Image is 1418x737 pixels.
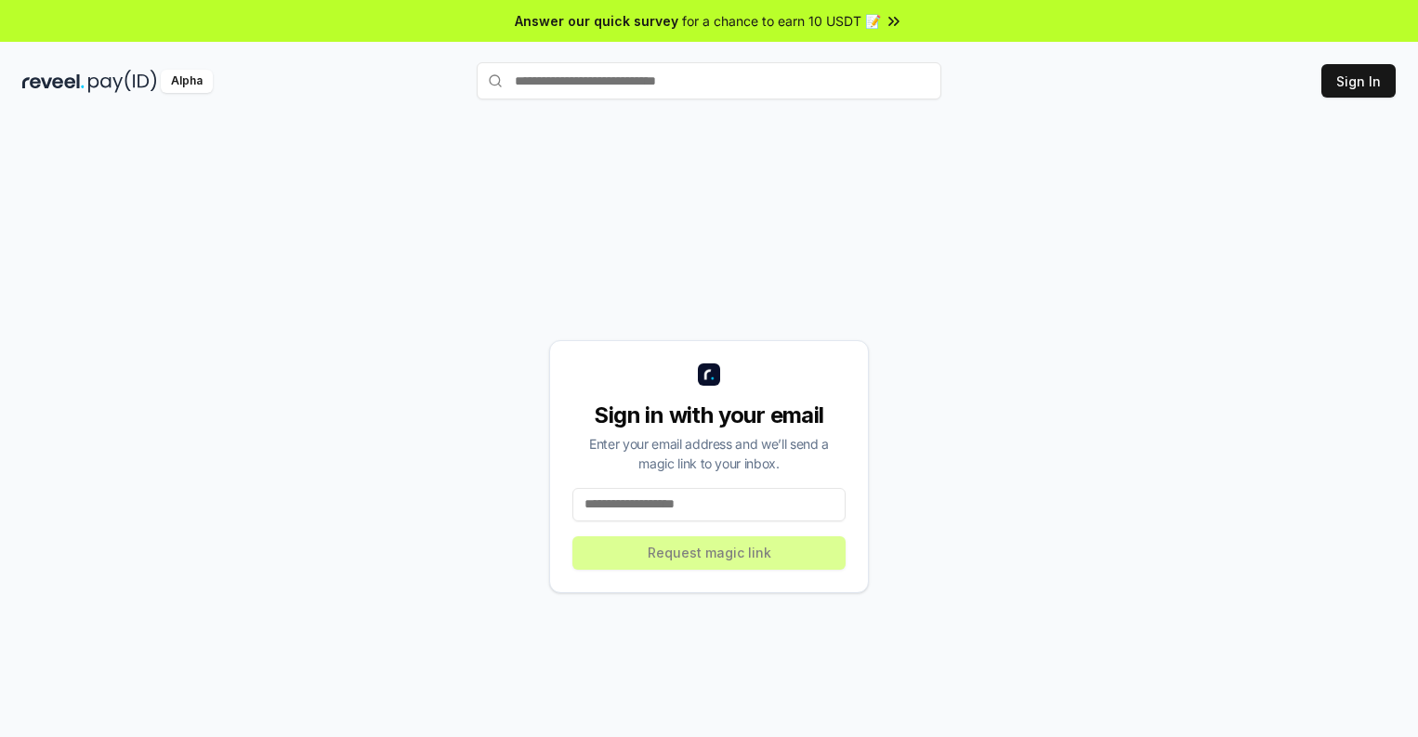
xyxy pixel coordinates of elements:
[22,70,85,93] img: reveel_dark
[572,401,846,430] div: Sign in with your email
[1321,64,1396,98] button: Sign In
[88,70,157,93] img: pay_id
[698,363,720,386] img: logo_small
[515,11,678,31] span: Answer our quick survey
[682,11,881,31] span: for a chance to earn 10 USDT 📝
[572,434,846,473] div: Enter your email address and we’ll send a magic link to your inbox.
[161,70,213,93] div: Alpha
